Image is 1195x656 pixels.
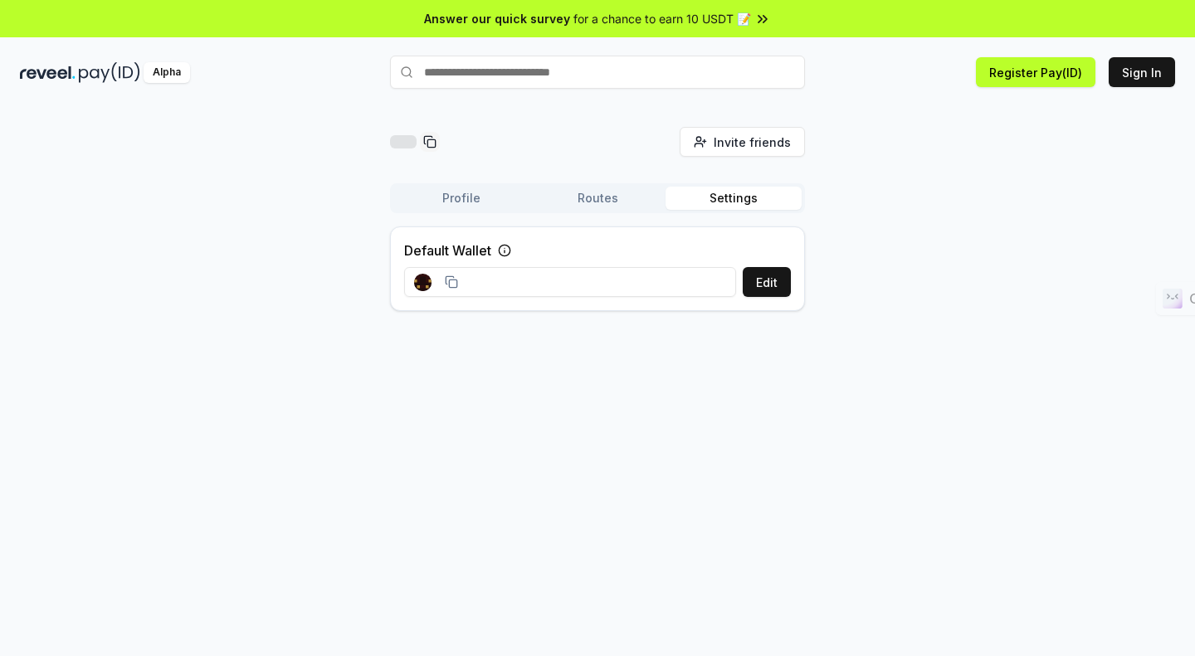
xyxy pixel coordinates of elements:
[680,127,805,157] button: Invite friends
[714,134,791,151] span: Invite friends
[743,267,791,297] button: Edit
[666,187,802,210] button: Settings
[393,187,529,210] button: Profile
[573,10,751,27] span: for a chance to earn 10 USDT 📝
[529,187,666,210] button: Routes
[424,10,570,27] span: Answer our quick survey
[976,57,1095,87] button: Register Pay(ID)
[144,62,190,83] div: Alpha
[1109,57,1175,87] button: Sign In
[20,62,76,83] img: reveel_dark
[79,62,140,83] img: pay_id
[404,241,491,260] label: Default Wallet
